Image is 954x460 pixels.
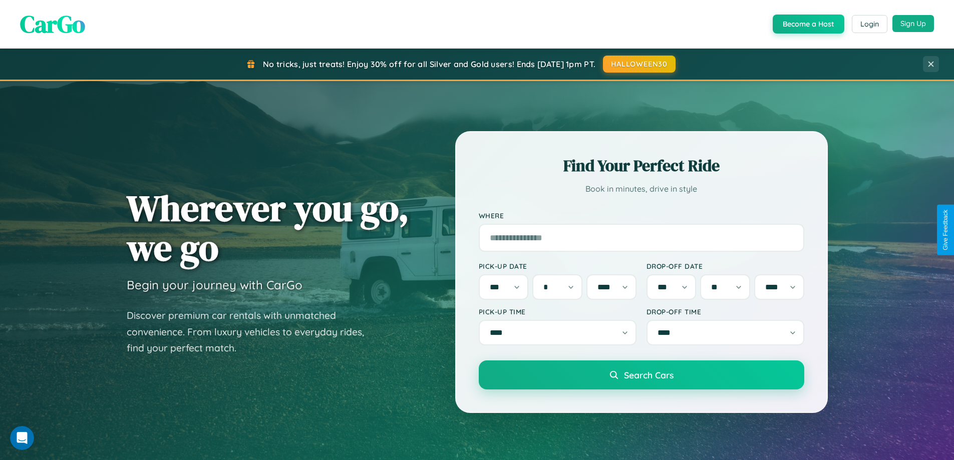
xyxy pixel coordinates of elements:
p: Book in minutes, drive in style [479,182,804,196]
iframe: Intercom live chat [10,426,34,450]
span: Search Cars [624,369,674,380]
button: Sign Up [892,15,934,32]
button: HALLOWEEN30 [603,56,676,73]
label: Pick-up Time [479,307,637,316]
label: Drop-off Time [647,307,804,316]
button: Search Cars [479,360,804,389]
span: No tricks, just treats! Enjoy 30% off for all Silver and Gold users! Ends [DATE] 1pm PT. [263,59,595,69]
p: Discover premium car rentals with unmatched convenience. From luxury vehicles to everyday rides, ... [127,307,377,356]
label: Where [479,211,804,220]
span: CarGo [20,8,85,41]
h1: Wherever you go, we go [127,188,409,267]
h3: Begin your journey with CarGo [127,277,302,292]
label: Pick-up Date [479,262,637,270]
button: Become a Host [773,15,844,34]
div: Give Feedback [942,210,949,250]
h2: Find Your Perfect Ride [479,155,804,177]
button: Login [852,15,887,33]
label: Drop-off Date [647,262,804,270]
